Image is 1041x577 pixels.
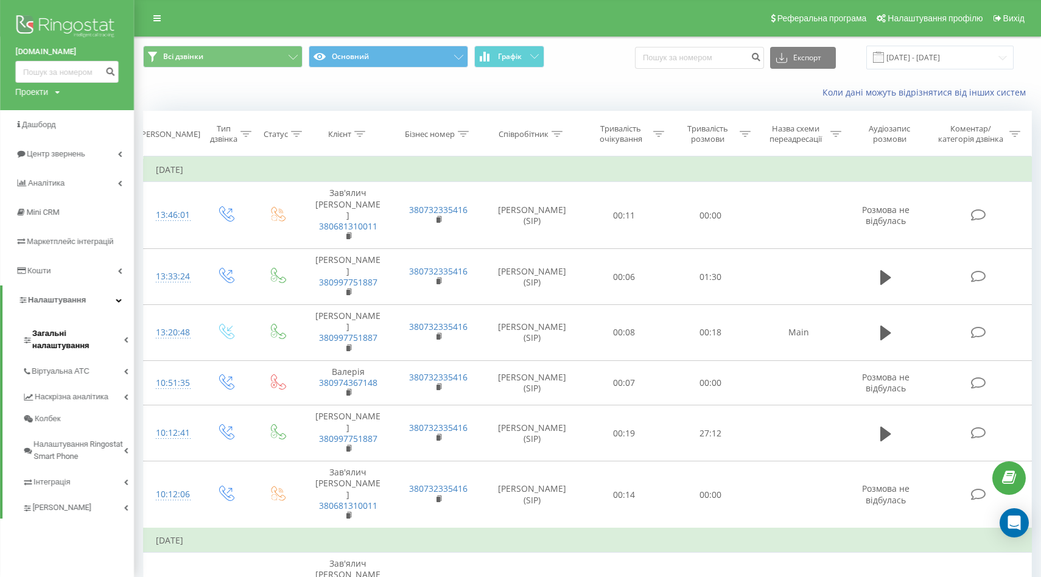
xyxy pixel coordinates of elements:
[862,371,910,394] span: Розмова не відбулась
[143,46,303,68] button: Всі дзвінки
[27,149,85,158] span: Центр звернень
[409,204,468,215] a: 380732335416
[499,129,549,139] div: Співробітник
[15,46,119,58] a: [DOMAIN_NAME]
[163,52,203,61] span: Всі дзвінки
[22,493,134,519] a: [PERSON_NAME]
[27,237,114,246] span: Маркетплейс інтеграцій
[156,265,187,288] div: 13:33:24
[328,129,351,139] div: Клієнт
[303,360,393,405] td: Валерiя
[580,405,667,461] td: 00:19
[580,249,667,305] td: 00:06
[770,47,836,69] button: Експорт
[319,332,377,343] a: 380997751887
[35,413,60,425] span: Колбек
[580,305,667,361] td: 00:08
[28,178,65,187] span: Аналiтика
[678,124,737,144] div: Тривалість розмови
[855,124,924,144] div: Аудіозапис розмови
[591,124,650,144] div: Тривалість очікування
[409,265,468,277] a: 380732335416
[667,405,754,461] td: 27:12
[35,391,108,403] span: Наскрізна аналітика
[303,182,393,249] td: Зав'ялич [PERSON_NAME]
[409,321,468,332] a: 380732335416
[156,483,187,506] div: 10:12:06
[22,430,134,467] a: Налаштування Ringostat Smart Phone
[409,483,468,494] a: 380732335416
[303,461,393,528] td: Зав'ялич [PERSON_NAME]
[32,327,124,352] span: Загальні налаштування
[888,13,983,23] span: Налаштування профілю
[22,467,134,493] a: Інтеграція
[580,461,667,528] td: 00:14
[667,182,754,249] td: 00:00
[156,321,187,344] div: 13:20:48
[303,249,393,305] td: [PERSON_NAME]
[28,295,86,304] span: Налаштування
[498,52,522,61] span: Графік
[15,12,119,43] img: Ringostat logo
[935,124,1006,144] div: Коментар/категорія дзвінка
[580,360,667,405] td: 00:07
[405,129,455,139] div: Бізнес номер
[635,47,764,69] input: Пошук за номером
[667,249,754,305] td: 01:30
[409,422,468,433] a: 380732335416
[27,266,51,275] span: Кошти
[303,405,393,461] td: [PERSON_NAME]
[22,357,134,382] a: Віртуальна АТС
[33,476,70,488] span: Інтеграція
[22,382,134,408] a: Наскрізна аналітика
[2,285,134,315] a: Налаштування
[209,124,237,144] div: Тип дзвінка
[483,249,581,305] td: [PERSON_NAME] (SIP)
[862,204,910,226] span: Розмова не відбулась
[156,421,187,445] div: 10:12:41
[483,405,581,461] td: [PERSON_NAME] (SIP)
[667,360,754,405] td: 00:00
[754,305,844,361] td: Main
[777,13,867,23] span: Реферальна програма
[862,483,910,505] span: Розмова не відбулась
[264,129,288,139] div: Статус
[303,305,393,361] td: [PERSON_NAME]
[26,208,59,217] span: Mini CRM
[156,203,187,227] div: 13:46:01
[156,371,187,395] div: 10:51:35
[22,408,134,430] a: Колбек
[319,433,377,444] a: 380997751887
[15,61,119,83] input: Пошук за номером
[144,528,1032,553] td: [DATE]
[319,276,377,288] a: 380997751887
[1003,13,1025,23] span: Вихід
[483,182,581,249] td: [PERSON_NAME] (SIP)
[309,46,468,68] button: Основний
[32,365,89,377] span: Віртуальна АТС
[483,305,581,361] td: [PERSON_NAME] (SIP)
[144,158,1032,182] td: [DATE]
[822,86,1032,98] a: Коли дані можуть відрізнятися вiд інших систем
[33,438,124,463] span: Налаштування Ringostat Smart Phone
[319,377,377,388] a: 380974367148
[483,461,581,528] td: [PERSON_NAME] (SIP)
[22,319,134,357] a: Загальні налаштування
[474,46,544,68] button: Графік
[319,220,377,232] a: 380681310011
[1000,508,1029,537] div: Open Intercom Messenger
[139,129,200,139] div: [PERSON_NAME]
[15,86,48,98] div: Проекти
[409,371,468,383] a: 380732335416
[667,305,754,361] td: 00:18
[483,360,581,405] td: [PERSON_NAME] (SIP)
[765,124,827,144] div: Назва схеми переадресації
[580,182,667,249] td: 00:11
[32,502,91,514] span: [PERSON_NAME]
[667,461,754,528] td: 00:00
[22,120,56,129] span: Дашборд
[319,500,377,511] a: 380681310011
